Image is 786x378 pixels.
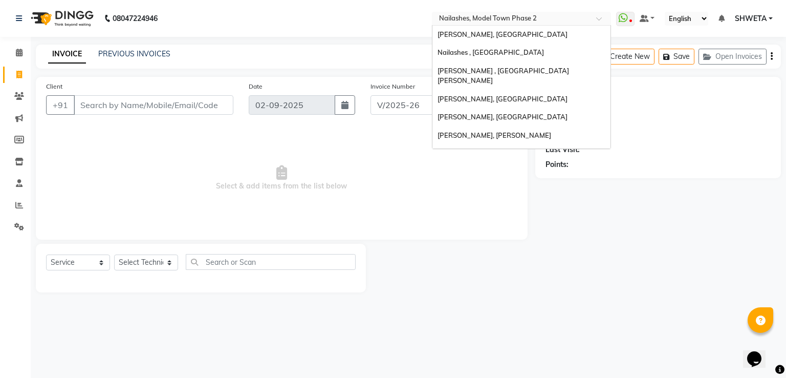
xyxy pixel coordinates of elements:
span: [PERSON_NAME], [GEOGRAPHIC_DATA] [438,95,567,103]
span: [PERSON_NAME] , [GEOGRAPHIC_DATA][PERSON_NAME] [438,67,569,85]
label: Client [46,82,62,91]
span: [PERSON_NAME], [GEOGRAPHIC_DATA] [438,113,567,121]
button: +91 [46,95,75,115]
label: Date [249,82,263,91]
span: [PERSON_NAME], [GEOGRAPHIC_DATA] [438,30,567,38]
iframe: chat widget [743,337,776,368]
img: logo [26,4,96,33]
a: INVOICE [48,45,86,64]
b: 08047224946 [113,4,158,33]
button: Create New [596,49,654,65]
input: Search by Name/Mobile/Email/Code [74,95,233,115]
div: Points: [545,159,569,170]
span: Nailashes , [GEOGRAPHIC_DATA] [438,48,544,56]
a: PREVIOUS INVOICES [98,49,170,58]
span: Select & add items from the list below [46,127,517,229]
ng-dropdown-panel: Options list [432,25,611,149]
label: Invoice Number [370,82,415,91]
div: Last Visit: [545,144,580,155]
input: Search or Scan [186,254,356,270]
button: Open Invoices [698,49,767,65]
span: SHWETA [735,13,767,24]
button: Save [659,49,694,65]
span: [PERSON_NAME], [PERSON_NAME] [438,131,551,139]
